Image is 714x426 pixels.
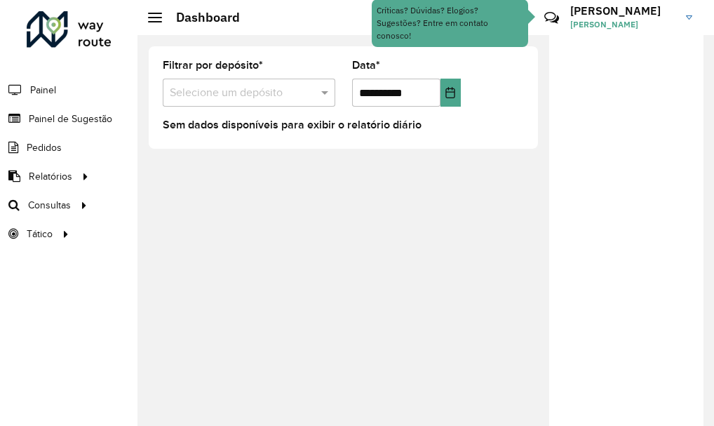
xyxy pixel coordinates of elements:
[163,57,263,74] label: Filtrar por depósito
[27,140,62,155] span: Pedidos
[30,83,56,98] span: Painel
[570,18,675,31] span: [PERSON_NAME]
[162,10,240,25] h2: Dashboard
[27,227,53,241] span: Tático
[28,198,71,213] span: Consultas
[163,117,422,133] label: Sem dados disponíveis para exibir o relatório diário
[440,79,462,107] button: Choose Date
[352,57,380,74] label: Data
[29,112,112,126] span: Painel de Sugestão
[570,4,675,18] h3: [PERSON_NAME]
[29,169,72,184] span: Relatórios
[537,3,567,33] a: Contato Rápido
